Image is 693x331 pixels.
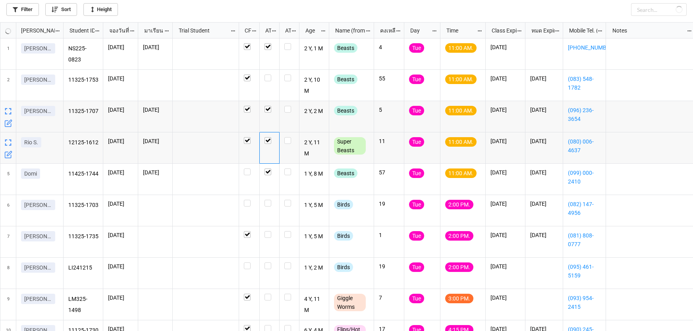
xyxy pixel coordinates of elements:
[143,168,168,176] p: [DATE]
[445,200,473,209] div: 2:00 PM.
[530,231,558,239] p: [DATE]
[445,106,477,115] div: 11:00 AM.
[405,26,432,35] div: Day
[301,26,321,35] div: Age
[379,137,399,145] p: 11
[7,195,10,226] span: 6
[530,137,558,145] p: [DATE]
[445,231,473,241] div: 2:00 PM.
[108,106,133,114] p: [DATE]
[568,168,601,186] a: (099) 000-2410
[530,75,558,82] p: [DATE]
[24,107,52,115] p: [PERSON_NAME]
[24,232,52,240] p: [PERSON_NAME]
[7,226,10,257] span: 7
[68,168,98,180] p: 11425-1744
[304,200,324,211] p: 1 Y, 5 M
[143,43,168,51] p: [DATE]
[68,231,98,242] p: 11325-1735
[7,38,10,69] span: 1
[261,26,272,35] div: ATT
[608,26,687,35] div: Notes
[530,106,558,114] p: [DATE]
[409,43,424,53] div: Tue
[445,137,477,147] div: 11:00 AM.
[490,262,520,270] p: [DATE]
[490,200,520,208] p: [DATE]
[442,26,477,35] div: Time
[108,231,133,239] p: [DATE]
[409,75,424,84] div: Tue
[304,43,324,54] p: 2 Y, 1 M
[568,294,601,311] a: (093) 954-2415
[490,106,520,114] p: [DATE]
[6,3,39,16] a: Filter
[409,262,424,272] div: Tue
[334,262,353,272] div: Birds
[24,264,52,272] p: [PERSON_NAME]
[490,294,520,302] p: [DATE]
[379,200,399,208] p: 19
[334,200,353,209] div: Birds
[530,200,558,208] p: [DATE]
[174,26,230,35] div: Trial Student
[409,168,424,178] div: Tue
[334,106,357,115] div: Beasts
[68,43,98,65] p: NS225-0823
[68,75,98,86] p: 11325-1753
[304,75,324,96] p: 2 Y, 10 M
[487,26,517,35] div: Class Expiration
[409,137,424,147] div: Tue
[24,170,37,178] p: Domi
[334,294,366,311] div: Giggle Worms
[527,26,554,35] div: หมด Expired date (from [PERSON_NAME] Name)
[490,75,520,82] p: [DATE]
[108,137,133,145] p: [DATE]
[143,137,168,145] p: [DATE]
[68,106,98,117] p: 11325-1707
[7,70,10,101] span: 2
[280,26,291,35] div: ATK
[568,200,601,217] a: (082) 147-4956
[379,168,399,176] p: 57
[334,168,357,178] div: Beasts
[24,44,52,52] p: [PERSON_NAME]
[379,262,399,270] p: 19
[568,106,601,123] a: (096) 236-3654
[409,294,424,303] div: Tue
[304,106,324,117] p: 2 Y, 2 M
[379,43,399,51] p: 4
[568,43,601,52] a: [PHONE_NUMBER]
[139,26,164,35] div: มาเรียน
[24,76,52,84] p: [PERSON_NAME]
[24,138,38,146] p: Rio S.
[7,258,10,289] span: 8
[83,3,118,16] a: Height
[143,106,168,114] p: [DATE]
[104,26,130,35] div: จองวันที่
[24,295,52,303] p: [PERSON_NAME]
[445,168,477,178] div: 11:00 AM.
[304,262,324,274] p: 1 Y, 2 M
[568,262,601,280] a: (095) 461-5159
[490,43,520,51] p: [DATE]
[568,231,601,249] a: (081) 808-0777
[375,26,396,35] div: คงเหลือ (from Nick Name)
[108,294,133,302] p: [DATE]
[108,200,133,208] p: [DATE]
[68,262,98,274] p: LI241215
[334,231,353,241] div: Birds
[7,289,10,320] span: 9
[445,294,473,303] div: 3:00 PM.
[334,43,357,53] div: Beasts
[379,294,399,302] p: 7
[108,262,133,270] p: [DATE]
[530,168,558,176] p: [DATE]
[304,294,324,315] p: 4 Y, 11 M
[108,168,133,176] p: [DATE]
[445,262,473,272] div: 2:00 PM.
[564,26,597,35] div: Mobile Tel. (from Nick Name)
[45,3,77,16] a: Sort
[379,231,399,239] p: 1
[445,75,477,84] div: 11:00 AM.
